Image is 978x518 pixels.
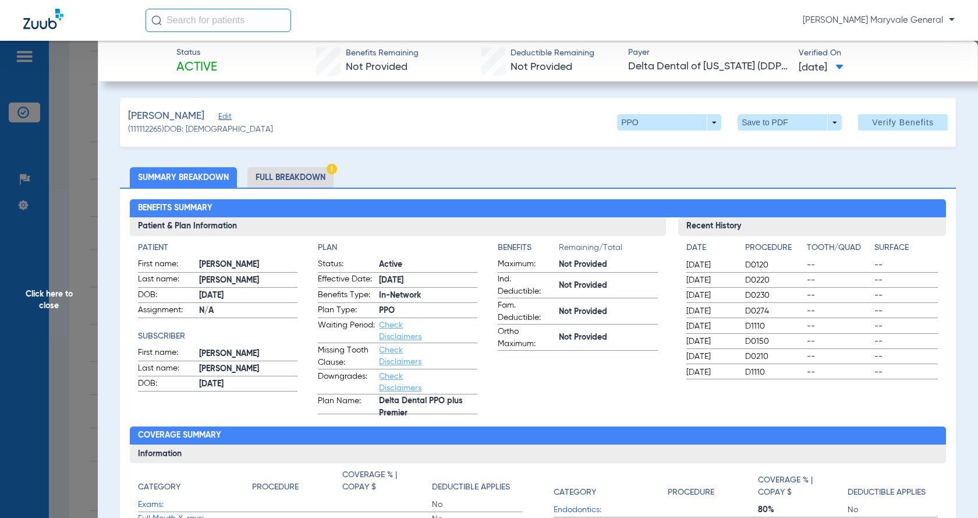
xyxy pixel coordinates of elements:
a: Check Disclaimers [379,321,421,341]
span: Status: [318,258,375,272]
span: [DATE] [199,378,297,390]
span: -- [874,290,938,301]
span: D0150 [745,336,803,347]
span: Verify Benefits [872,118,934,127]
span: Maximum: [498,258,555,272]
span: D0210 [745,351,803,362]
span: N/A [199,305,297,317]
span: [DATE] [686,336,735,347]
span: [DATE] [686,259,735,271]
span: Endodontics: [554,504,668,516]
h4: Deductible Applies [432,481,510,494]
img: Search Icon [151,15,162,26]
span: [DATE] [199,290,297,302]
span: [DATE] [686,274,735,286]
app-breakdown-title: Deductible Applies [432,469,522,498]
span: Missing Tooth Clause: [318,344,375,369]
span: [PERSON_NAME] [128,109,204,124]
span: PPO [379,305,477,317]
h3: Patient & Plan Information [130,217,665,236]
span: Not Provided [559,306,657,318]
span: (111112265) DOB: [DEMOGRAPHIC_DATA] [128,124,273,136]
span: Not Provided [559,332,657,344]
span: D0120 [745,259,803,271]
span: Benefits Type: [318,289,375,303]
span: -- [807,259,870,271]
app-breakdown-title: Category [138,469,252,498]
img: Hazard [327,164,337,174]
span: Delta Dental PPO plus Premier [379,401,477,414]
h2: Benefits Summary [130,199,945,218]
span: [DATE] [686,320,735,332]
span: Active [379,259,477,271]
span: Not Provided [559,280,657,292]
h4: Surface [874,242,938,254]
span: [DATE] [686,305,735,317]
span: [DATE] [686,290,735,301]
img: Zuub Logo [23,9,63,29]
span: D1110 [745,367,803,378]
span: In-Network [379,290,477,302]
span: Active [176,59,217,76]
span: -- [874,336,938,347]
span: Ortho Maximum: [498,326,555,350]
span: -- [807,351,870,362]
button: Save to PDF [738,114,842,131]
h4: Tooth/Quad [807,242,870,254]
span: -- [874,305,938,317]
span: Waiting Period: [318,319,375,343]
span: Last name: [138,273,195,287]
span: -- [807,305,870,317]
span: DOB: [138,378,195,392]
input: Search for patients [146,9,291,32]
span: Effective Date: [318,273,375,287]
span: -- [807,290,870,301]
span: [DATE] [799,61,844,75]
span: [DATE] [379,274,477,287]
h4: Patient [138,242,297,254]
app-breakdown-title: Procedure [252,469,342,498]
span: First name: [138,258,195,272]
span: [PERSON_NAME] [199,363,297,375]
span: Plan Type: [318,304,375,318]
h4: Procedure [668,487,714,499]
span: Plan Name: [318,395,375,414]
h3: Information [130,445,945,463]
span: [DATE] [686,367,735,378]
h4: Coverage % | Copay $ [342,469,426,494]
a: Check Disclaimers [379,346,421,366]
span: D0230 [745,290,803,301]
span: -- [807,274,870,286]
span: No [848,504,937,516]
iframe: Chat Widget [920,462,978,518]
button: PPO [617,114,721,131]
h4: Plan [318,242,477,254]
span: Fam. Deductible: [498,299,555,324]
span: -- [874,367,938,378]
h4: Procedure [745,242,803,254]
h4: Coverage % | Copay $ [758,474,842,499]
span: -- [874,320,938,332]
app-breakdown-title: Date [686,242,735,258]
span: [PERSON_NAME] [199,259,297,271]
li: Summary Breakdown [130,167,237,188]
app-breakdown-title: Tooth/Quad [807,242,870,258]
span: No [432,499,522,510]
h2: Coverage Summary [130,427,945,445]
button: Verify Benefits [858,114,948,131]
span: DOB: [138,289,195,303]
span: Remaining/Total [559,242,657,258]
h4: Category [138,481,180,494]
h3: Recent History [678,217,946,236]
span: Delta Dental of [US_STATE] (DDPA) - AI [628,59,788,74]
h4: Benefits [498,242,559,254]
a: Check Disclaimers [379,372,421,392]
span: Not Provided [511,62,572,72]
span: Last name: [138,362,195,376]
app-breakdown-title: Deductible Applies [848,469,937,503]
span: Benefits Remaining [346,47,419,59]
h4: Subscriber [138,330,297,343]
